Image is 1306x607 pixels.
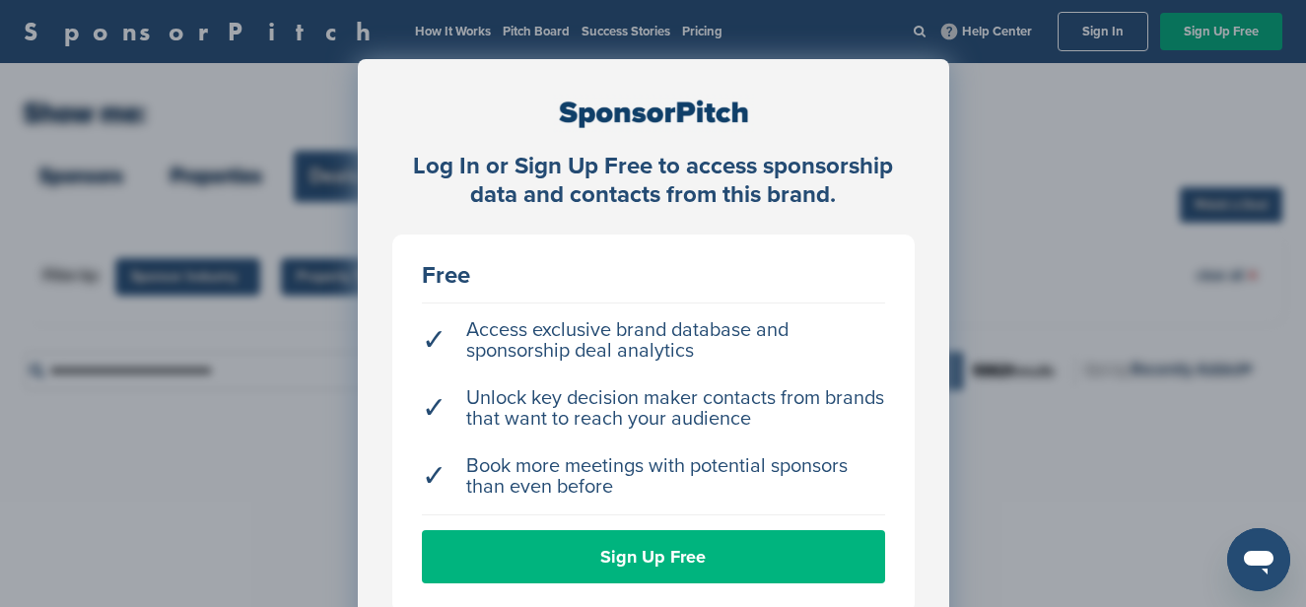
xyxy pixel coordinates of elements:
div: Free [422,264,885,288]
span: ✓ [422,330,447,351]
a: Sign Up Free [422,530,885,583]
li: Book more meetings with potential sponsors than even before [422,446,885,507]
div: Log In or Sign Up Free to access sponsorship data and contacts from this brand. [392,153,915,210]
iframe: Button to launch messaging window [1227,528,1290,591]
li: Unlock key decision maker contacts from brands that want to reach your audience [422,378,885,439]
li: Access exclusive brand database and sponsorship deal analytics [422,310,885,371]
span: ✓ [422,398,447,419]
span: ✓ [422,466,447,487]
